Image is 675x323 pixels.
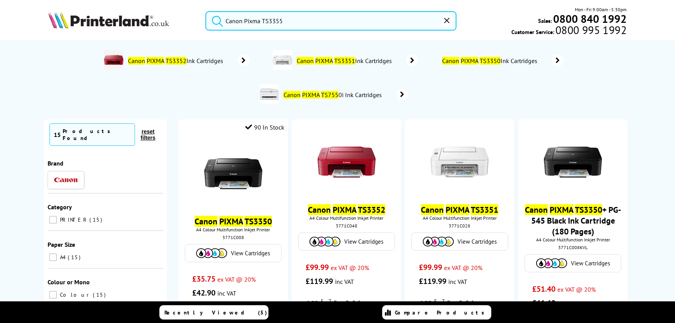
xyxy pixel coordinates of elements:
[529,258,617,268] a: View Cartridges
[321,91,338,99] mark: TS755
[283,91,385,99] span: 0i Ink Cartridges
[196,248,227,258] img: Cartridges
[344,238,383,245] span: View Cartridges
[395,309,489,316] span: Compare Products
[442,57,459,65] mark: Canon
[411,223,509,229] div: 3771C028
[431,133,489,191] img: Canon-PIXMA-TS3351-front-small.jpg
[48,159,63,167] span: Brand
[532,298,555,308] span: £61.68
[48,12,196,30] a: Printerland Logo
[480,57,501,65] mark: TS3350
[522,237,624,243] span: A4 Colour Multifunction Inkjet Printer
[419,298,501,312] li: 5.7p per mono page
[334,57,355,65] mark: TS3351
[128,57,145,65] mark: Canon
[444,264,482,272] span: ex VAT @ 20%
[48,203,72,211] span: Category
[536,258,567,268] img: Cartridges
[58,216,89,223] span: PRINTER
[331,264,369,272] span: ex VAT @ 20%
[525,204,621,237] a: Canon PIXMA TS3350+ PG-545 Black Ink Cartridge (180 Pages)
[532,284,555,294] span: £51.40
[308,204,385,215] a: Canon PIXMA TS3352
[231,250,270,257] span: View Cartridges
[217,275,256,283] span: ex VAT @ 20%
[575,6,627,13] span: Mon - Fri 9:00am - 5:30pm
[571,260,610,267] span: View Cartridges
[511,26,627,36] span: Customer Service:
[552,15,627,22] a: 0800 840 1992
[335,278,354,285] span: inc VAT
[58,291,92,298] span: Colour
[575,204,602,215] mark: TS3350
[471,204,498,215] mark: TS3351
[48,241,75,248] span: Paper Size
[195,216,217,227] mark: Canon
[54,131,61,138] span: 15
[302,237,391,246] a: View Cartridges
[409,215,511,221] span: A4 Colour Multifunction Inkjet Printer
[419,262,442,272] span: £99.99
[58,254,67,261] span: A4
[297,57,314,65] mark: Canon
[63,128,131,142] div: Products Found
[48,278,90,286] span: Colour or Mono
[421,204,498,215] a: Canon PIXMA TS3351
[49,253,57,261] input: A4 15
[550,204,573,215] mark: PIXMA
[192,288,215,298] span: £42.90
[204,145,262,203] img: Canon-TS3350-Front-Small.jpg
[448,278,467,285] span: inc VAT
[553,12,627,26] b: 0800 840 1992
[382,305,491,320] a: Compare Products
[419,276,446,286] span: £119.99
[89,216,104,223] span: 15
[147,57,164,65] mark: PIXMA
[525,204,548,215] mark: Canon
[297,223,395,229] div: 3771C048
[166,57,186,65] mark: TS3352
[127,50,249,71] a: Canon PIXMA TS3352Ink Cartridges
[189,248,277,258] a: View Cartridges
[306,262,329,272] span: £99.99
[554,26,627,34] span: 0800 995 1992
[192,274,215,284] span: £35.75
[538,17,552,24] span: Sales:
[308,204,331,215] mark: Canon
[48,12,169,29] img: Printerland Logo
[296,50,418,71] a: Canon PIXMA TS3351Ink Cartridges
[423,237,454,246] img: Cartridges
[524,244,622,250] div: 3771C008KVL
[318,133,376,191] img: Canon-PIXMA-TS3352-front-small.jpg
[441,55,564,66] a: Canon PIXMA TS3350Ink Cartridges
[296,215,397,221] span: A4 Colour Multifunction Inkjet Printer
[544,133,602,191] img: Canon-TS3350-Front-Small.jpg
[260,84,279,104] img: canon-ts7550i-deptimage.jpg
[461,57,478,65] mark: PIXMA
[54,178,77,183] img: Canon
[184,234,282,240] div: 3771C008
[557,285,596,293] span: ex VAT @ 20%
[309,237,340,246] img: Cartridges
[164,309,267,316] span: Recently Viewed (5)
[219,216,243,227] mark: PIXMA
[441,57,540,65] span: Ink Cartridges
[127,57,226,65] span: Ink Cartridges
[182,227,284,232] span: A4 Colour Multifunction Inkjet Printer
[93,291,108,298] span: 15
[358,204,385,215] mark: TS3352
[296,57,395,65] span: Ink Cartridges
[245,123,284,131] div: 90 In Stock
[446,204,469,215] mark: PIXMA
[244,216,272,227] mark: TS3350
[135,128,161,141] button: reset filters
[315,57,333,65] mark: PIXMA
[195,216,272,227] a: Canon PIXMA TS3350
[283,84,408,105] a: Canon PIXMA TS7550i Ink Cartridges
[284,91,301,99] mark: Canon
[49,216,57,224] input: PRINTER 15
[302,91,320,99] mark: PIXMA
[306,298,387,312] li: 5.7p per mono page
[333,204,356,215] mark: PIXMA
